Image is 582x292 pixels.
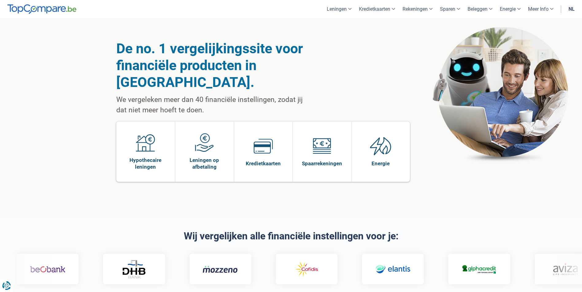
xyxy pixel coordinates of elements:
a: Leningen op afbetaling Leningen op afbetaling [175,122,234,182]
img: TopCompare [7,4,76,14]
img: Elantis [375,260,410,278]
h1: De no. 1 vergelijkingssite voor financiële producten in [GEOGRAPHIC_DATA]. [116,40,309,91]
h2: Wij vergelijken alle financiële instellingen voor je: [116,231,466,241]
p: We vergeleken meer dan 40 financiële instellingen, zodat jij dat niet meer hoeft te doen. [116,95,309,115]
img: Energie [370,137,391,155]
span: Hypothecaire leningen [119,157,172,170]
img: DHB Bank [121,260,146,279]
img: Beobank [30,260,65,278]
a: Hypothecaire leningen Hypothecaire leningen [116,122,175,182]
img: Hypothecaire leningen [136,133,155,152]
span: Spaarrekeningen [302,160,342,167]
img: Spaarrekeningen [312,137,331,155]
img: Leningen op afbetaling [195,133,214,152]
img: Mozzeno [202,265,238,273]
img: Kredietkaarten [254,137,273,155]
span: Kredietkaarten [246,160,281,167]
a: Energie Energie [352,122,410,182]
a: Kredietkaarten Kredietkaarten [234,122,293,182]
a: Spaarrekeningen Spaarrekeningen [293,122,351,182]
span: Leningen op afbetaling [178,157,231,170]
span: Energie [372,160,390,167]
img: Cofidis [289,260,324,278]
img: Alphacredit [461,264,497,275]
